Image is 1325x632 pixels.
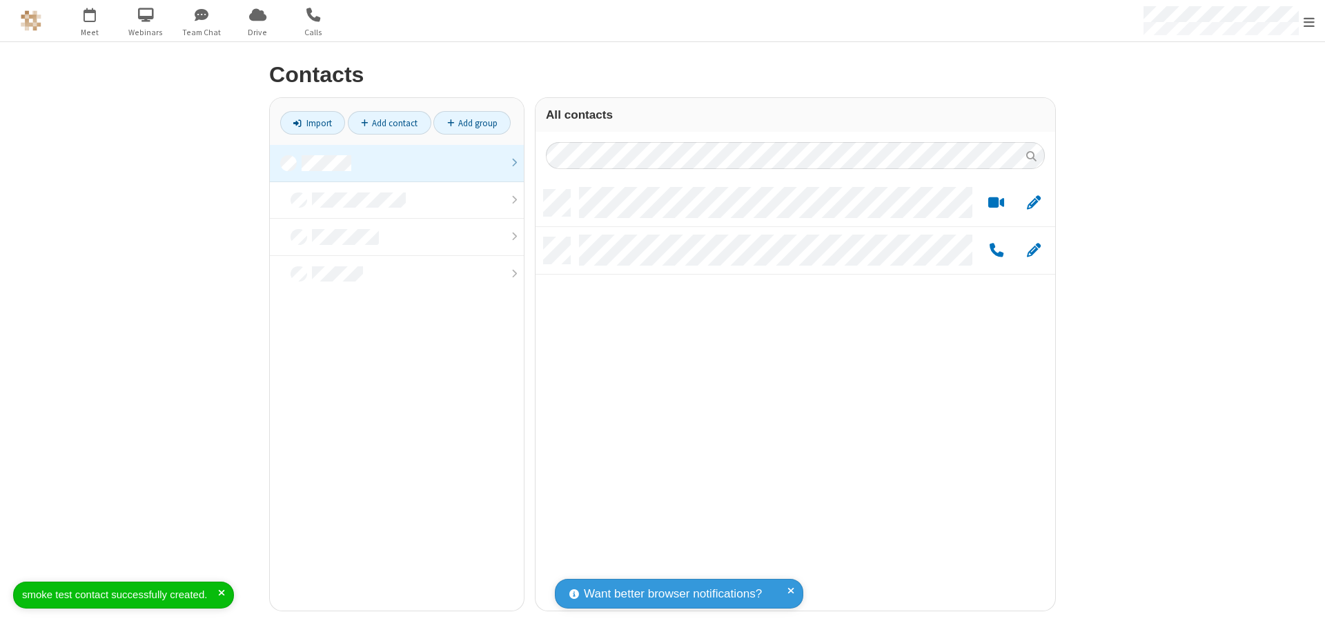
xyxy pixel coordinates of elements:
span: Drive [232,26,284,39]
span: Calls [288,26,340,39]
span: Want better browser notifications? [584,585,762,603]
button: Start a video meeting [983,195,1010,212]
div: smoke test contact successfully created. [22,587,218,603]
span: Team Chat [176,26,228,39]
a: Import [280,111,345,135]
button: Edit [1020,242,1047,259]
div: grid [536,179,1055,611]
h3: All contacts [546,108,1045,121]
img: QA Selenium DO NOT DELETE OR CHANGE [21,10,41,31]
h2: Contacts [269,63,1056,87]
a: Add group [433,111,511,135]
span: Webinars [120,26,172,39]
iframe: Chat [1290,596,1315,622]
button: Call by phone [983,242,1010,259]
span: Meet [64,26,116,39]
button: Edit [1020,195,1047,212]
a: Add contact [348,111,431,135]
